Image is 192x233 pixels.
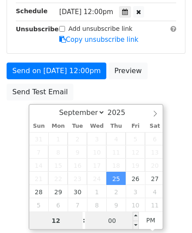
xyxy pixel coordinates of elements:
[106,172,126,185] span: September 25, 2025
[106,198,126,211] span: October 9, 2025
[48,132,68,145] span: September 1, 2025
[29,159,49,172] span: September 14, 2025
[59,8,113,16] span: [DATE] 12:00pm
[68,159,87,172] span: September 16, 2025
[7,84,73,100] a: Send Test Email
[59,36,138,44] a: Copy unsubscribe link
[145,198,164,211] span: October 11, 2025
[87,123,106,129] span: Wed
[145,172,164,185] span: September 27, 2025
[16,7,47,15] strong: Schedule
[68,172,87,185] span: September 23, 2025
[85,212,139,229] input: Minute
[29,172,49,185] span: September 21, 2025
[29,145,49,159] span: September 7, 2025
[106,123,126,129] span: Thu
[139,211,163,229] span: Click to toggle
[48,198,68,211] span: October 6, 2025
[87,198,106,211] span: October 8, 2025
[7,63,106,79] a: Send on [DATE] 12:00pm
[29,185,49,198] span: September 28, 2025
[68,185,87,198] span: September 30, 2025
[87,172,106,185] span: September 24, 2025
[145,123,164,129] span: Sat
[29,123,49,129] span: Sun
[87,132,106,145] span: September 3, 2025
[126,145,145,159] span: September 12, 2025
[83,211,85,229] span: :
[106,159,126,172] span: September 18, 2025
[68,145,87,159] span: September 9, 2025
[48,185,68,198] span: September 29, 2025
[16,26,59,33] strong: Unsubscribe
[48,145,68,159] span: September 8, 2025
[29,212,83,229] input: Hour
[48,172,68,185] span: September 22, 2025
[145,159,164,172] span: September 20, 2025
[87,145,106,159] span: September 10, 2025
[106,145,126,159] span: September 11, 2025
[148,191,192,233] iframe: Chat Widget
[106,132,126,145] span: September 4, 2025
[48,159,68,172] span: September 15, 2025
[126,132,145,145] span: September 5, 2025
[68,198,87,211] span: October 7, 2025
[106,185,126,198] span: October 2, 2025
[87,159,106,172] span: September 17, 2025
[109,63,147,79] a: Preview
[126,172,145,185] span: September 26, 2025
[68,123,87,129] span: Tue
[105,108,137,117] input: Year
[126,198,145,211] span: October 10, 2025
[145,145,164,159] span: September 13, 2025
[69,24,133,33] label: Add unsubscribe link
[145,185,164,198] span: October 4, 2025
[68,132,87,145] span: September 2, 2025
[29,132,49,145] span: August 31, 2025
[48,123,68,129] span: Mon
[126,159,145,172] span: September 19, 2025
[87,185,106,198] span: October 1, 2025
[126,123,145,129] span: Fri
[29,198,49,211] span: October 5, 2025
[145,132,164,145] span: September 6, 2025
[126,185,145,198] span: October 3, 2025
